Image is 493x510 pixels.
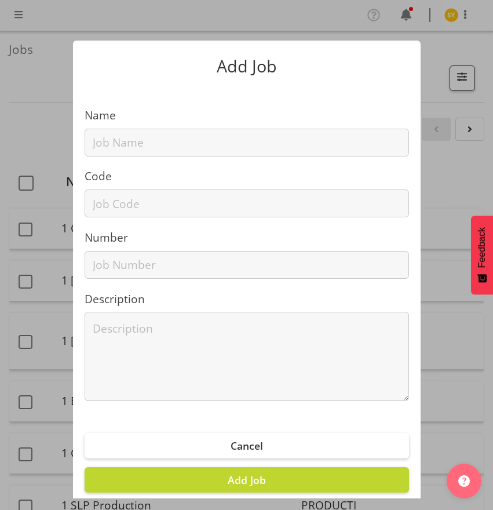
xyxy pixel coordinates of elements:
[228,473,266,487] span: Add Job
[85,230,409,246] label: Number
[85,107,409,124] label: Name
[231,439,263,453] span: Cancel
[477,227,487,268] span: Feedback
[85,58,409,75] p: Add Job
[85,251,409,279] input: Job Number
[85,291,409,308] label: Description
[85,467,409,493] button: Add Job
[458,475,470,487] img: help-xxl-2.png
[85,129,409,156] input: Job Name
[471,216,493,294] button: Feedback - Show survey
[85,190,409,217] input: Job Code
[85,433,409,458] button: Cancel
[85,168,409,185] label: Code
